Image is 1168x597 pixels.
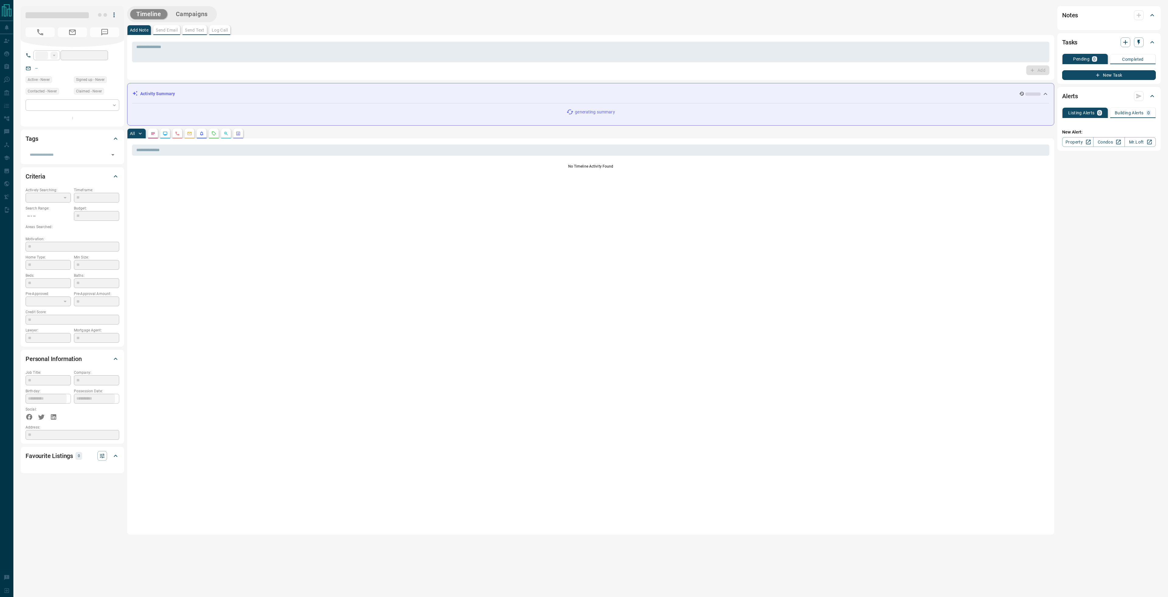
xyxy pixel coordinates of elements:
[130,9,167,19] button: Timeline
[1073,57,1090,61] p: Pending
[74,206,119,211] p: Budget:
[76,88,102,94] span: Claimed - Never
[26,134,38,144] h2: Tags
[74,328,119,333] p: Mortgage Agent:
[26,187,71,193] p: Actively Searching:
[1068,111,1095,115] p: Listing Alerts
[1093,137,1125,147] a: Condos
[26,224,119,230] p: Areas Searched:
[1062,37,1077,47] h2: Tasks
[1093,57,1096,61] p: 0
[26,172,45,181] h2: Criteria
[26,370,71,375] p: Job Title:
[132,88,1049,99] div: Activity Summary
[236,131,241,136] svg: Agent Actions
[26,425,119,430] p: Address:
[140,91,175,97] p: Activity Summary
[26,27,55,37] span: No Number
[1062,35,1156,50] div: Tasks
[26,451,73,461] h2: Favourite Listings
[35,66,38,71] a: --
[74,255,119,260] p: Min Size:
[26,131,119,146] div: Tags
[1062,129,1156,135] p: New Alert:
[1147,111,1150,115] p: 0
[26,273,71,278] p: Beds:
[1062,70,1156,80] button: New Task
[74,291,119,297] p: Pre-Approval Amount:
[74,388,119,394] p: Possession Date:
[170,9,214,19] button: Campaigns
[26,169,119,184] div: Criteria
[1062,10,1078,20] h2: Notes
[90,27,119,37] span: No Number
[132,164,1049,169] p: No Timeline Activity Found
[26,354,82,364] h2: Personal Information
[74,187,119,193] p: Timeframe:
[26,206,71,211] p: Search Range:
[211,131,216,136] svg: Requests
[28,77,50,83] span: Active - Never
[26,449,119,463] div: Favourite Listings0
[26,211,71,221] p: -- - --
[26,352,119,366] div: Personal Information
[1125,137,1156,147] a: Mr.Loft
[163,131,168,136] svg: Lead Browsing Activity
[77,453,80,459] p: 0
[26,328,71,333] p: Lawyer:
[76,77,105,83] span: Signed up - Never
[1062,91,1078,101] h2: Alerts
[26,291,71,297] p: Pre-Approved:
[175,131,180,136] svg: Calls
[74,273,119,278] p: Baths:
[1098,111,1101,115] p: 0
[58,27,87,37] span: No Email
[199,131,204,136] svg: Listing Alerts
[74,370,119,375] p: Company:
[1062,8,1156,23] div: Notes
[575,109,615,115] p: generating summary
[1122,57,1144,61] p: Completed
[130,131,135,136] p: All
[109,151,117,159] button: Open
[1115,111,1144,115] p: Building Alerts
[26,388,71,394] p: Birthday:
[151,131,155,136] svg: Notes
[26,309,119,315] p: Credit Score:
[130,28,148,32] p: Add Note
[1062,137,1093,147] a: Property
[26,255,71,260] p: Home Type:
[28,88,57,94] span: Contacted - Never
[26,407,71,412] p: Social:
[26,236,119,242] p: Motivation:
[187,131,192,136] svg: Emails
[1062,89,1156,103] div: Alerts
[224,131,228,136] svg: Opportunities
